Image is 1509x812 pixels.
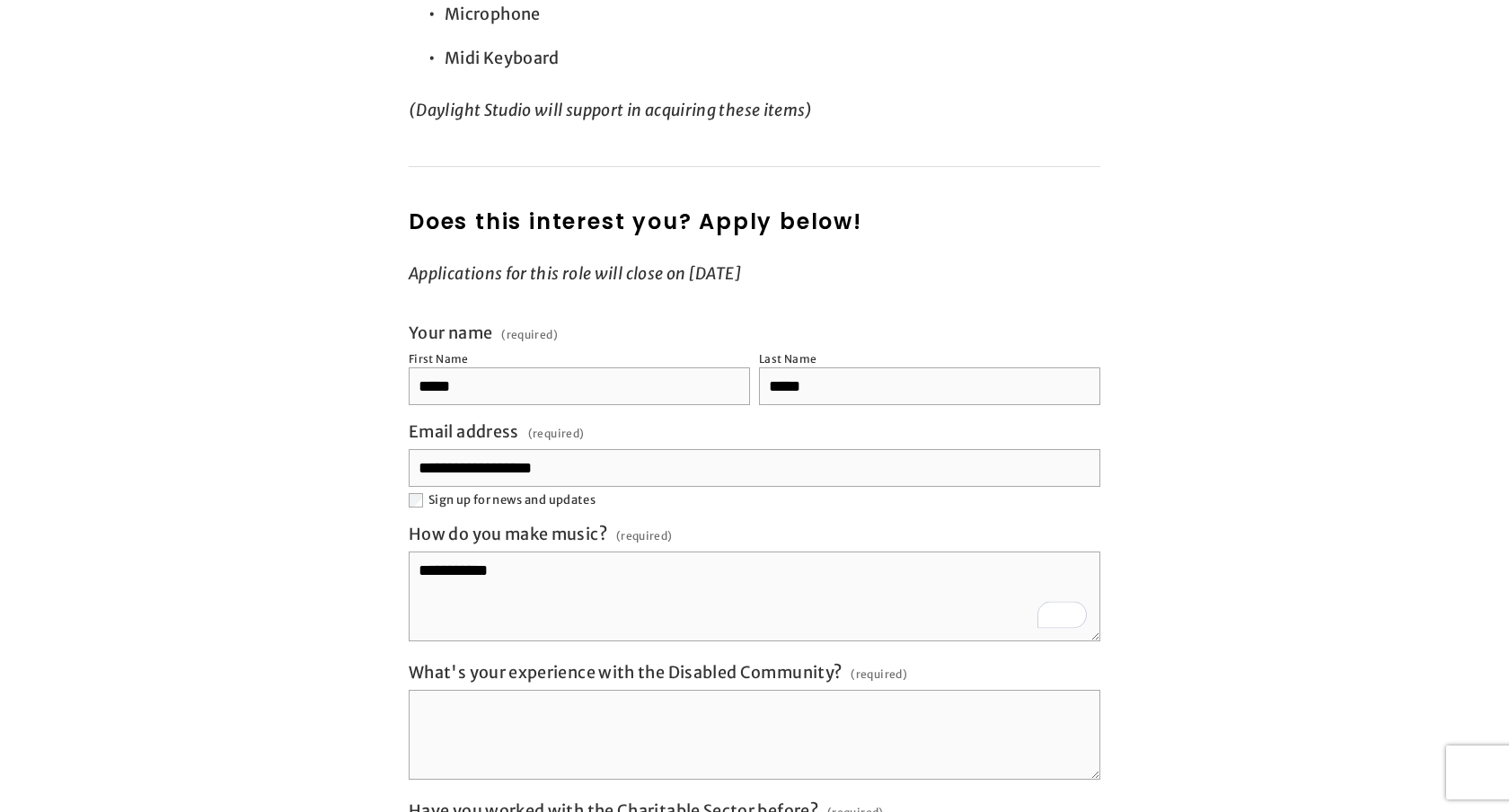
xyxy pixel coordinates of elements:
[616,524,673,548] span: (required)
[428,492,596,507] span: Sign up for news and updates
[501,330,558,340] span: (required)
[851,662,907,686] span: (required)
[409,322,492,343] span: Your name
[528,421,585,446] span: (required)
[409,352,469,366] div: First Name
[409,524,607,544] span: How do you make music?
[759,352,816,366] div: Last Name
[409,662,842,683] span: What's your experience with the Disabled Community?
[445,40,1100,76] p: Midi Keyboard
[409,421,519,442] span: Email address
[409,493,423,507] input: Sign up for news and updates
[409,263,741,284] em: Applications for this role will close on [DATE]
[409,100,813,120] em: (Daylight Studio will support in acquiring these items)
[409,552,1100,641] textarea: To enrich screen reader interactions, please activate Accessibility in Grammarly extension settings
[409,206,1100,238] h2: Does this interest you? Apply below!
